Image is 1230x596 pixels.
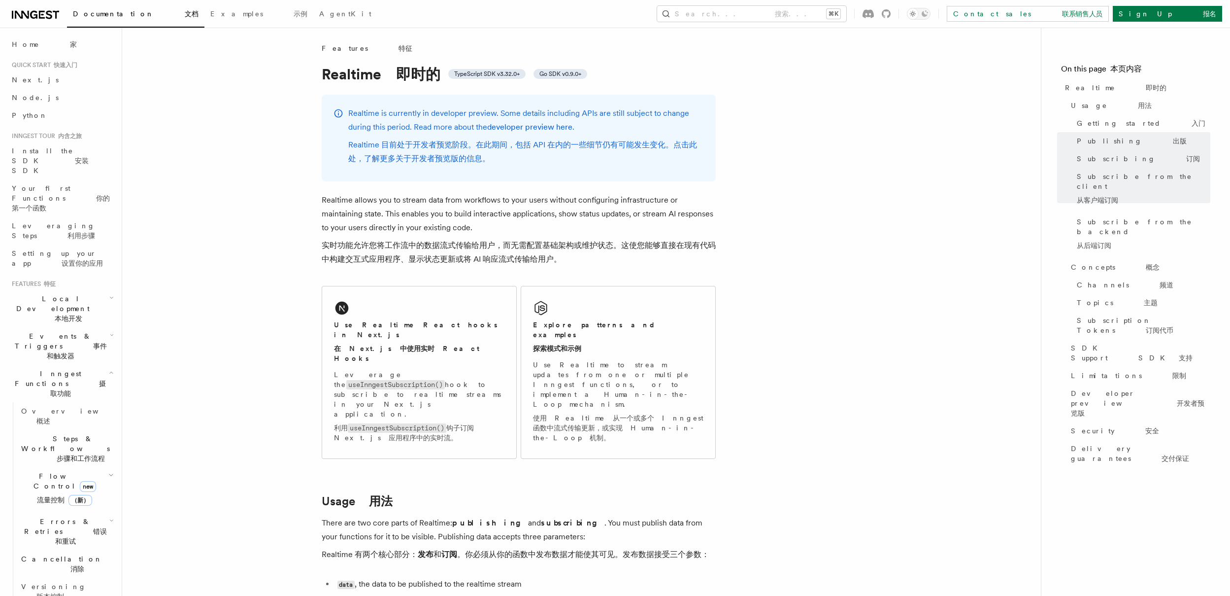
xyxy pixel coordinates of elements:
font: 内含之旅 [58,133,82,140]
a: Sign Up 报名 [1113,6,1222,22]
font: 特征 [399,44,412,52]
span: Setting up your app [12,249,103,267]
font: 在 Next.js 中使用实时 React Hooks [334,345,479,362]
span: Quick start [8,61,77,69]
button: Flow Controlnew流量控制（新） [17,467,116,513]
span: Realtime [1065,83,1166,93]
strong: subscribing [541,518,604,527]
span: SDK Support [1071,343,1210,363]
code: data [337,581,355,589]
strong: publishing [452,518,528,527]
font: 步骤和工作流程 [57,455,105,462]
span: Usage [1071,101,1152,110]
span: Go SDK v0.9.0+ [539,70,581,78]
h4: On this page [1061,63,1210,79]
font: 家 [70,40,77,48]
a: Developer preview 开发者预览版 [1067,385,1210,422]
span: Local Development [8,294,109,323]
span: Topics [1077,298,1158,308]
font: 文档 [185,10,199,18]
font: 即时的 [1146,84,1166,92]
font: 流量控制 [37,496,92,504]
font: 使用 Realtime 从一个或多个 Inngest 函数中流式传输更新，或实现 Human-in-the-Loop 机制。 [533,414,703,442]
span: Channels [1077,280,1173,290]
span: （新） [68,495,92,506]
font: 限制 [1172,372,1186,380]
font: Realtime 有两个核心部分： 和 。你必须从你的函数中发布数据才能使其可见。发布数据接受三个参数： [322,550,709,559]
h2: Explore patterns and examples [533,320,703,357]
h1: Realtime [322,65,716,83]
span: Home [12,39,77,49]
font: 利用 钩子订阅 Next.js 应用程序中的实时流。 [334,424,474,442]
font: 消除 [70,565,84,573]
a: Explore patterns and examples探索模式和示例Use Realtime to stream updates from one or multiple Inngest f... [521,286,716,459]
a: Usage 用法 [322,494,393,508]
span: Overview [21,407,138,425]
font: SDK 支持 [1138,354,1193,362]
font: 设置你的应用 [62,259,103,267]
span: Developer preview [1071,388,1210,418]
button: Steps & Workflows 步骤和工作流程 [17,430,116,467]
font: 示例 [294,10,307,18]
span: Inngest Functions [8,369,109,398]
a: Node.js [8,89,116,106]
a: Contact sales 联系销售人员 [947,6,1109,22]
button: Inngest Functions 摄取功能 [8,365,116,402]
strong: 订阅 [441,550,457,559]
span: Delivery guarantees [1071,444,1210,463]
font: 用法 [1138,102,1152,109]
font: 安全 [1145,427,1159,435]
span: Documentation [73,10,199,18]
span: Errors & Retries [17,517,109,546]
p: There are two core parts of Realtime: and . You must publish data from your functions for it to b... [322,516,716,565]
span: Next.js [12,76,59,84]
a: Examples 示例 [204,3,313,27]
font: 本页内容 [1110,64,1142,73]
span: TypeScript SDK v3.32.0+ [454,70,520,78]
font: Realtime 目前处于开发者预览阶段。在此期间，包括 API 在内的一些细节仍有可能发生变化。点击 信息。 [348,140,697,163]
span: Subscribe from the client [1077,172,1210,209]
p: Realtime allows you to stream data from workflows to your users without configuring infrastructur... [322,193,716,270]
a: Use Realtime React hooks in Next.js在 Next.js 中使用实时 React HooksLeverage theuseInngestSubscription(... [322,286,517,459]
a: Subscribe from the backend从后端订阅 [1073,213,1210,258]
a: Usage 用法 [1067,97,1210,114]
a: Your first Functions 你的第一个函数 [8,179,116,217]
button: Cancellation 消除 [17,550,116,578]
span: Limitations [1071,371,1186,381]
button: Toggle dark mode [907,8,931,20]
a: Channels 频道 [1073,276,1210,294]
button: Events & Triggers 事件和触发器 [8,327,116,365]
a: SDK Support SDK 支持 [1067,339,1210,367]
font: 特征 [44,280,56,287]
a: Realtime 即时的 [1061,79,1210,97]
span: Subscribing [1077,154,1200,164]
span: Security [1071,426,1159,436]
span: Leveraging Steps [12,222,95,240]
span: Features [8,280,56,288]
span: Flow Control [17,471,108,509]
a: Subscribe from the client从客户端订阅 [1073,168,1210,213]
a: Limitations 限制 [1067,367,1210,385]
font: 利用步骤 [67,232,95,240]
span: Node.js [12,94,59,102]
span: Inngest tour [8,132,82,140]
button: Errors & Retries 错误和重试 [17,513,116,550]
a: Next.js [8,71,116,89]
font: 频道 [1160,281,1173,289]
font: 探索模式和示例 [533,345,581,352]
font: 联系销售人员 [1062,10,1102,18]
strong: 发布 [418,550,433,559]
span: Concepts [1071,262,1160,272]
p: Use Realtime to stream updates from one or multiple Inngest functions, or to implement a Human-in... [533,360,703,447]
h2: Use Realtime React hooks in Next.js [334,320,504,367]
span: Steps & Workflows [17,434,125,463]
font: 交付保证 [1162,455,1189,462]
a: Setting up your app 设置你的应用 [8,245,116,272]
font: 搜索... [775,10,812,18]
p: Leverage the hook to subscribe to realtime streams in your Next.js application. [334,370,504,447]
a: Publishing 出版 [1073,132,1210,150]
button: Search... 搜索...⌘K [657,6,846,22]
a: Overview 概述 [17,402,116,430]
a: Subscription Tokens 订阅代币 [1073,312,1210,339]
a: AgentKit [313,3,377,27]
